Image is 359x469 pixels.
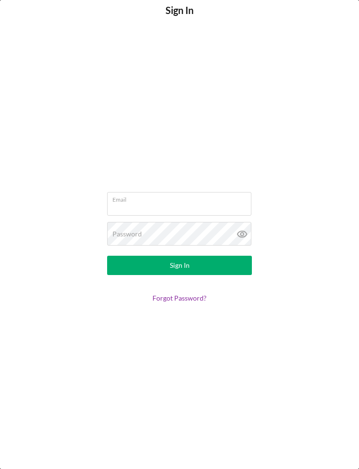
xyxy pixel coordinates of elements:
[112,193,251,203] label: Email
[170,256,190,275] div: Sign In
[112,230,142,238] label: Password
[166,5,193,30] h4: Sign In
[152,294,207,302] a: Forgot Password?
[107,256,252,275] button: Sign In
